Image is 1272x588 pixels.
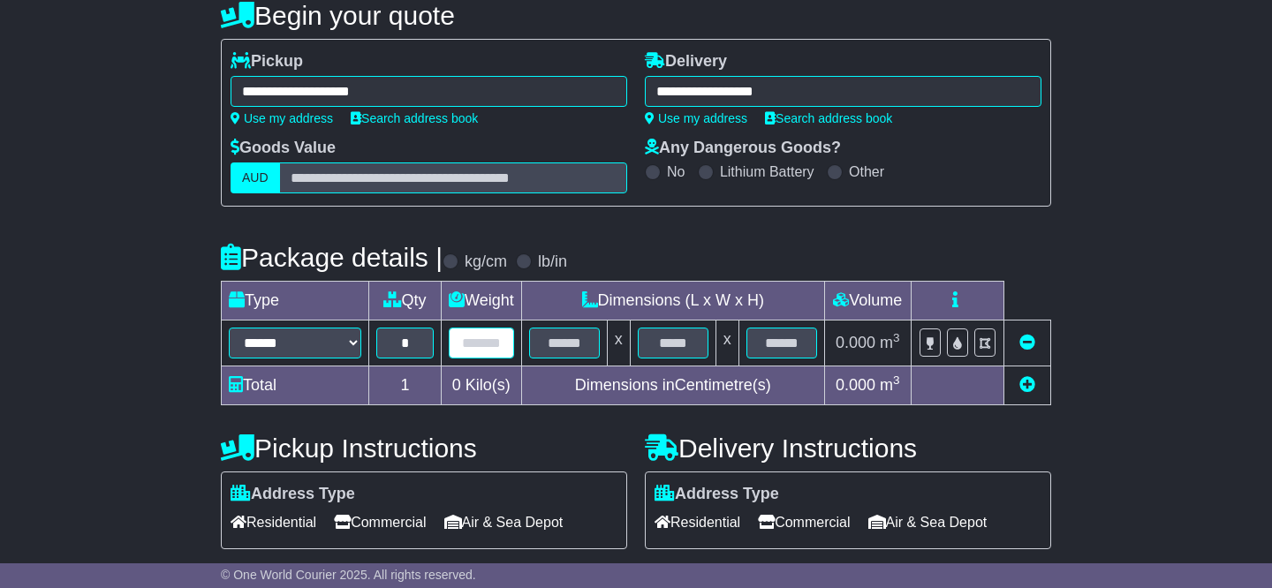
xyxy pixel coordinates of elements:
a: Add new item [1019,376,1035,394]
label: lb/in [538,253,567,272]
span: Residential [655,509,740,536]
span: m [880,334,900,351]
a: Remove this item [1019,334,1035,351]
span: Residential [231,509,316,536]
label: AUD [231,162,280,193]
span: Air & Sea Depot [444,509,564,536]
a: Use my address [645,111,747,125]
label: Address Type [655,485,779,504]
label: Any Dangerous Goods? [645,139,841,158]
td: Type [222,282,369,320]
h4: Package details | [221,243,443,272]
label: Lithium Battery [720,163,814,180]
span: m [880,376,900,394]
label: Address Type [231,485,355,504]
td: 1 [369,366,442,405]
label: Pickup [231,52,303,72]
td: Weight [442,282,522,320]
a: Search address book [765,111,892,125]
span: Commercial [758,509,850,536]
td: x [715,320,738,366]
label: Other [849,163,884,180]
td: Dimensions in Centimetre(s) [521,366,824,405]
td: x [607,320,630,366]
span: 0.000 [836,376,875,394]
a: Use my address [231,111,333,125]
h4: Delivery Instructions [645,433,1051,463]
span: 0 [452,376,461,394]
sup: 3 [893,373,900,387]
sup: 3 [893,331,900,344]
label: Delivery [645,52,727,72]
td: Dimensions (L x W x H) [521,282,824,320]
td: Kilo(s) [442,366,522,405]
span: Air & Sea Depot [868,509,988,536]
span: 0.000 [836,334,875,351]
h4: Begin your quote [221,1,1051,30]
span: © One World Courier 2025. All rights reserved. [221,568,476,582]
td: Qty [369,282,442,320]
label: No [667,163,685,180]
span: Commercial [334,509,426,536]
h4: Pickup Instructions [221,433,627,463]
label: Goods Value [231,139,336,158]
label: kg/cm [465,253,507,272]
td: Total [222,366,369,405]
a: Search address book [351,111,478,125]
td: Volume [824,282,911,320]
